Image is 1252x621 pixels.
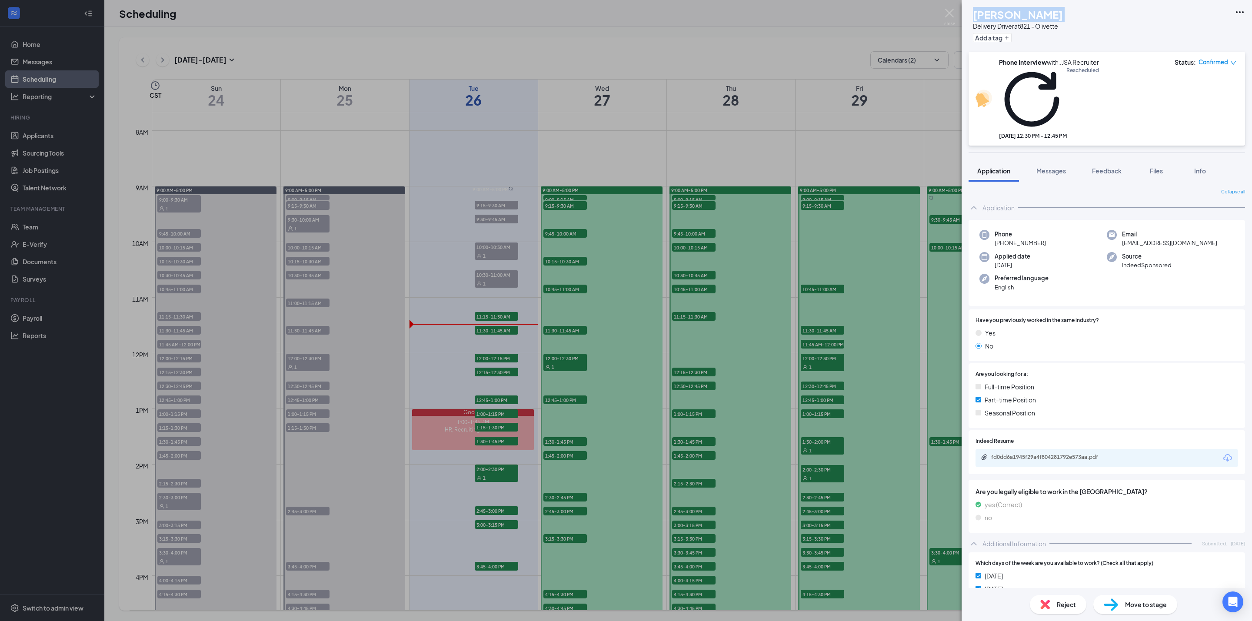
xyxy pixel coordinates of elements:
[985,395,1036,405] span: Part-time Position
[995,252,1030,261] span: Applied date
[1222,591,1243,612] div: Open Intercom Messenger
[1235,7,1245,17] svg: Ellipses
[999,66,1065,132] svg: Loading
[973,7,1063,22] h1: [PERSON_NAME]
[985,584,1003,594] span: [DATE]
[991,454,1113,461] div: fd0dd6a1945f29a4f804281792e573aa.pdf
[995,230,1046,239] span: Phone
[985,341,993,351] span: No
[985,408,1035,418] span: Seasonal Position
[981,454,988,461] svg: Paperclip
[976,559,1153,568] span: Which days of the week are you available to work? (Check all that apply)
[999,132,1099,139] div: [DATE] 12:30 PM - 12:45 PM
[1057,600,1076,609] span: Reject
[999,58,1047,66] b: Phone Interview
[1222,453,1233,463] svg: Download
[1199,58,1228,66] span: Confirmed
[1066,66,1099,132] span: Rescheduled
[982,539,1046,548] div: Additional Information
[985,500,1022,509] span: yes (Correct)
[1221,189,1245,196] span: Collapse all
[973,22,1063,30] div: Delivery Driver at 821 - Olivette
[995,274,1049,282] span: Preferred language
[1122,239,1217,247] span: [EMAIL_ADDRESS][DOMAIN_NAME]
[1122,261,1172,269] span: IndeedSponsored
[969,203,979,213] svg: ChevronUp
[969,538,979,549] svg: ChevronUp
[973,33,1012,42] button: PlusAdd a tag
[1231,540,1245,547] span: [DATE]
[982,203,1015,212] div: Application
[995,283,1049,292] span: English
[999,58,1099,66] div: with JJSA Recruiter
[1036,167,1066,175] span: Messages
[995,261,1030,269] span: [DATE]
[976,370,1028,379] span: Are you looking for a:
[1125,600,1167,609] span: Move to stage
[985,382,1034,392] span: Full-time Position
[1092,167,1122,175] span: Feedback
[1150,167,1163,175] span: Files
[985,328,996,338] span: Yes
[985,513,992,522] span: no
[981,454,1122,462] a: Paperclipfd0dd6a1945f29a4f804281792e573aa.pdf
[1230,60,1236,66] span: down
[1004,35,1009,40] svg: Plus
[1122,230,1217,239] span: Email
[977,167,1010,175] span: Application
[976,316,1099,325] span: Have you previously worked in the same industry?
[1202,540,1227,547] span: Submitted:
[1122,252,1172,261] span: Source
[1175,58,1196,66] div: Status :
[995,239,1046,247] span: [PHONE_NUMBER]
[976,487,1238,496] span: Are you legally eligible to work in the [GEOGRAPHIC_DATA]?
[985,571,1003,581] span: [DATE]
[976,437,1014,445] span: Indeed Resume
[1194,167,1206,175] span: Info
